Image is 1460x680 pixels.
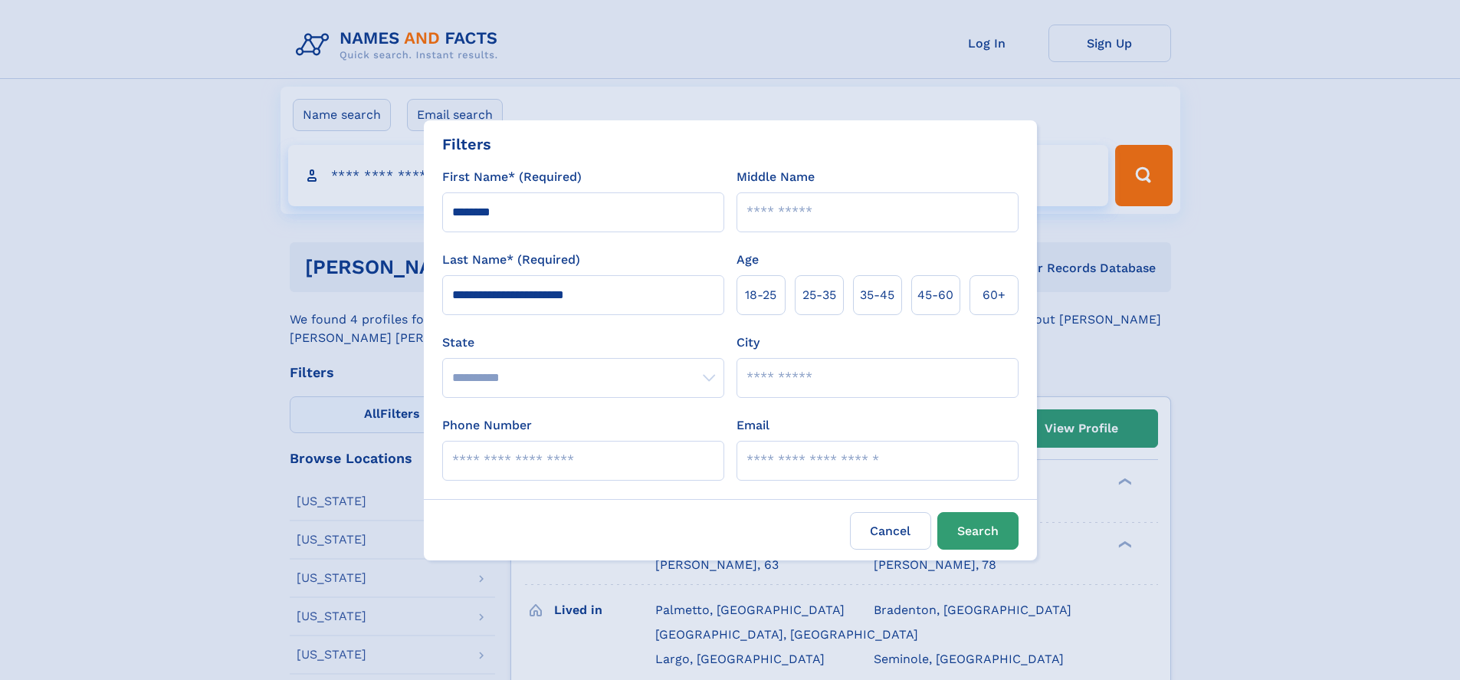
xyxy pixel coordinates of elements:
label: Phone Number [442,416,532,435]
label: Last Name* (Required) [442,251,580,269]
label: Cancel [850,512,931,550]
div: Filters [442,133,491,156]
button: Search [937,512,1019,550]
label: Age [737,251,759,269]
span: 35‑45 [860,286,894,304]
span: 45‑60 [917,286,953,304]
span: 18‑25 [745,286,776,304]
label: First Name* (Required) [442,168,582,186]
span: 25‑35 [802,286,836,304]
label: State [442,333,724,352]
label: Email [737,416,769,435]
span: 60+ [983,286,1006,304]
label: Middle Name [737,168,815,186]
label: City [737,333,760,352]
